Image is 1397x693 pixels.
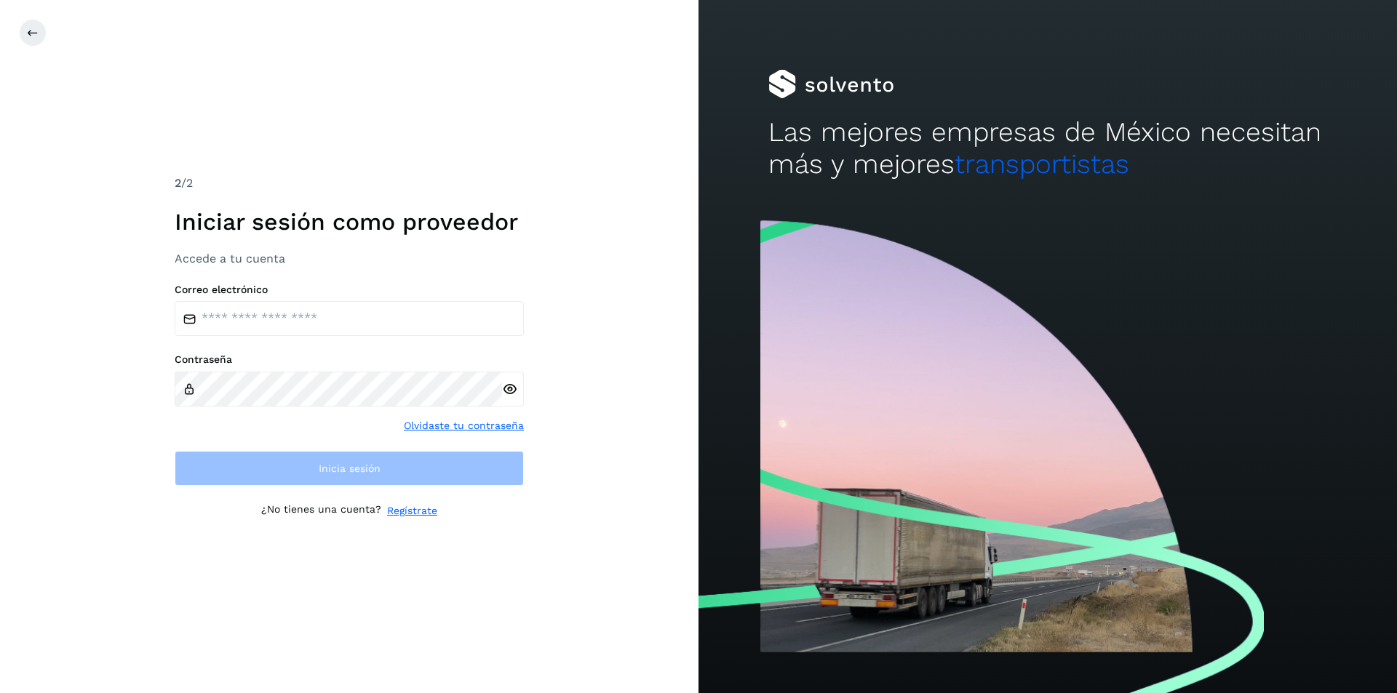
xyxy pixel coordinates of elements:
span: Inicia sesión [319,463,381,473]
label: Contraseña [175,353,524,366]
div: /2 [175,175,524,192]
p: ¿No tienes una cuenta? [261,503,381,518]
h2: Las mejores empresas de México necesitan más y mejores [768,116,1327,181]
a: Regístrate [387,503,437,518]
button: Inicia sesión [175,451,524,486]
span: 2 [175,176,181,190]
a: Olvidaste tu contraseña [404,418,524,433]
h3: Accede a tu cuenta [175,252,524,265]
h1: Iniciar sesión como proveedor [175,208,524,236]
label: Correo electrónico [175,284,524,296]
span: transportistas [955,148,1129,180]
